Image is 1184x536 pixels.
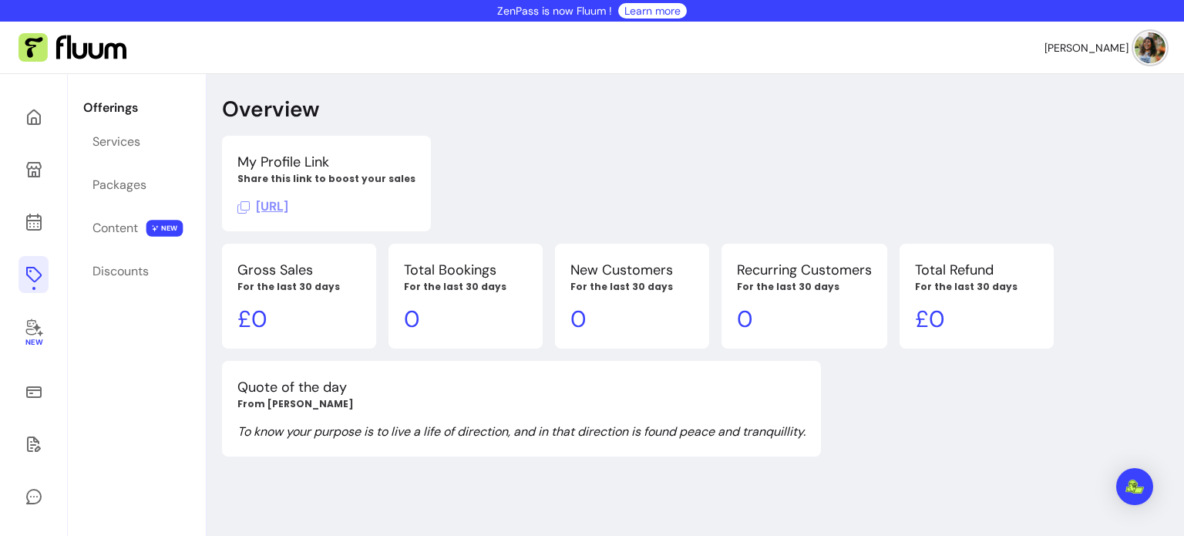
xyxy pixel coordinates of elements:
[222,96,319,123] p: Overview
[497,3,612,19] p: ZenPass is now Fluum !
[404,259,527,281] p: Total Bookings
[18,426,49,463] a: Waivers
[92,133,140,151] div: Services
[237,423,806,441] p: To know your purpose is to live a life of direction, and in that direction is found peace and tra...
[18,256,49,293] a: Offerings
[1116,468,1153,505] div: Open Intercom Messenger
[18,478,49,515] a: My Messages
[570,305,694,333] p: 0
[404,281,527,293] p: For the last 30 days
[237,376,806,398] p: Quote of the day
[83,210,190,247] a: Content NEW
[25,338,42,348] span: New
[1135,32,1165,63] img: avatar
[915,305,1038,333] p: £ 0
[18,33,126,62] img: Fluum Logo
[737,281,872,293] p: For the last 30 days
[237,305,361,333] p: £ 0
[915,281,1038,293] p: For the last 30 days
[18,151,49,188] a: My Page
[237,198,288,214] span: Click to copy
[92,176,146,194] div: Packages
[18,308,49,358] a: New
[237,173,415,185] p: Share this link to boost your sales
[915,259,1038,281] p: Total Refund
[237,259,361,281] p: Gross Sales
[1044,40,1128,56] span: [PERSON_NAME]
[83,167,190,204] a: Packages
[18,99,49,136] a: Home
[146,220,183,237] span: NEW
[18,373,49,410] a: Sales
[92,262,149,281] div: Discounts
[1044,32,1165,63] button: avatar[PERSON_NAME]
[83,123,190,160] a: Services
[737,305,872,333] p: 0
[570,281,694,293] p: For the last 30 days
[83,253,190,290] a: Discounts
[18,204,49,241] a: Calendar
[237,281,361,293] p: For the last 30 days
[237,151,415,173] p: My Profile Link
[237,398,806,410] p: From [PERSON_NAME]
[404,305,527,333] p: 0
[624,3,681,19] a: Learn more
[83,99,190,117] p: Offerings
[737,259,872,281] p: Recurring Customers
[570,259,694,281] p: New Customers
[92,219,138,238] div: Content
